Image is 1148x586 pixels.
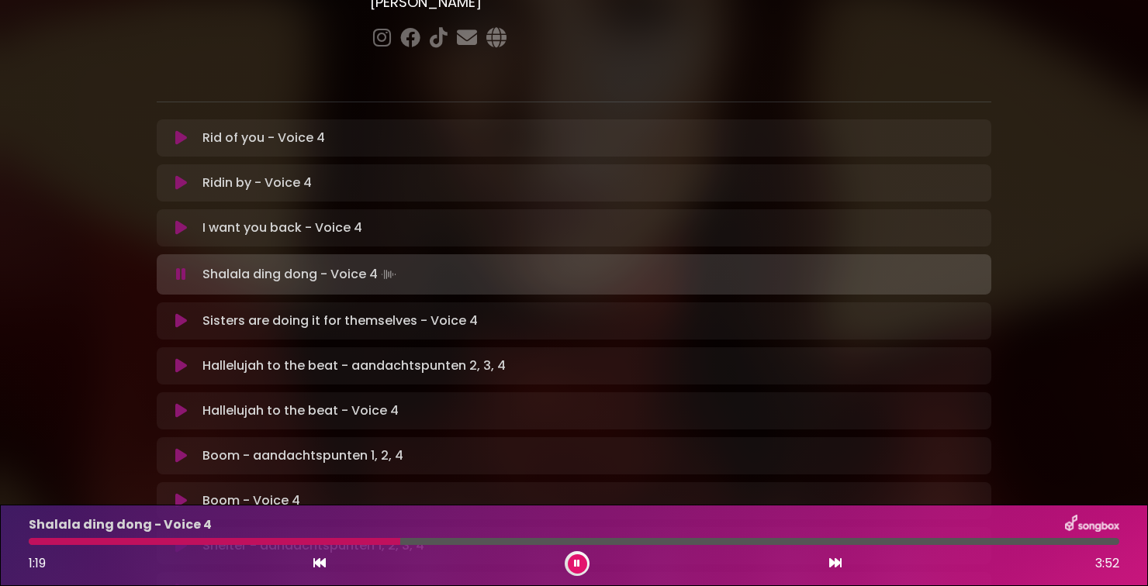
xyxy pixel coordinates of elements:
p: Sisters are doing it for themselves - Voice 4 [202,312,478,330]
img: songbox-logo-white.png [1065,515,1119,535]
span: 1:19 [29,554,46,572]
p: Hallelujah to the beat - Voice 4 [202,402,399,420]
p: Shalala ding dong - Voice 4 [202,264,399,285]
p: Rid of you - Voice 4 [202,129,325,147]
p: I want you back - Voice 4 [202,219,362,237]
span: 3:52 [1095,554,1119,573]
p: Shalala ding dong - Voice 4 [29,515,212,534]
p: Boom - aandachtspunten 1, 2, 4 [202,446,403,465]
img: waveform4.gif [378,264,399,285]
p: Boom - Voice 4 [202,491,300,510]
p: Hallelujah to the beat - aandachtspunten 2, 3, 4 [202,357,506,375]
p: Ridin by - Voice 4 [202,174,312,192]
